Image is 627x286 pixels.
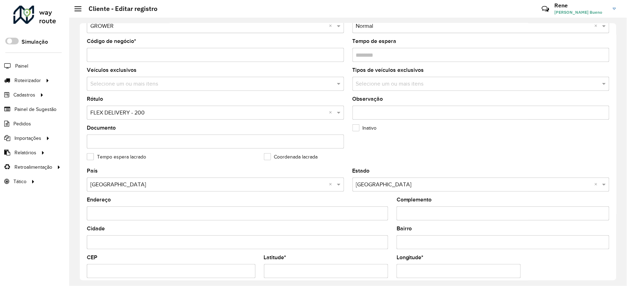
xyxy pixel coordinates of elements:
span: Cadastros [13,91,35,99]
a: Contato Rápido [538,1,553,17]
label: Cidade [87,224,105,233]
label: Documento [87,124,116,132]
span: Clear all [595,22,601,30]
span: Painel [15,62,28,70]
label: Observação [352,95,383,103]
span: Clear all [329,180,335,189]
span: Roteirizador [14,77,41,84]
label: Simulação [22,38,48,46]
label: Rótulo [87,95,103,103]
span: Tático [13,178,26,185]
label: CEP [87,253,97,262]
label: Tipos de veículos exclusivos [352,66,424,74]
label: Tempo de espera [352,37,397,45]
label: Inativo [352,124,377,132]
label: Longitude [397,253,424,262]
span: Clear all [329,108,335,117]
label: Código de negócio [87,37,136,45]
label: Latitude [264,253,287,262]
label: Estado [352,167,370,175]
span: Clear all [595,180,601,189]
span: Painel de Sugestão [14,106,56,113]
label: Veículos exclusivos [87,66,137,74]
span: Retroalimentação [14,163,52,171]
label: Coordenada lacrada [264,153,318,161]
h2: Cliente - Editar registro [82,5,157,13]
span: [PERSON_NAME] Bueno [555,9,608,15]
span: Relatórios [14,149,36,156]
label: Tempo espera lacrado [87,153,146,161]
label: Complemento [397,195,432,204]
span: Pedidos [13,120,31,128]
label: País [87,167,98,175]
label: Bairro [397,224,412,233]
label: Endereço [87,195,111,204]
span: Clear all [329,22,335,30]
span: Importações [14,135,41,142]
h3: Rene [555,2,608,9]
